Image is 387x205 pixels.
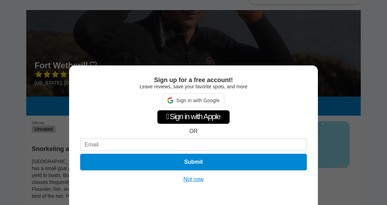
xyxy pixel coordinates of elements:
button: Submit [80,154,307,170]
span: Sign in with Google [176,98,219,103]
div: Leave reviews, save your favorite spots, and more [80,84,307,89]
button: Not now [181,176,206,183]
div: Sign up for a free account! [80,77,307,84]
div: Sign in with Google [163,93,224,107]
div: OR [189,128,198,134]
div: Sign in with Apple [157,110,230,124]
input: Email [80,139,307,151]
